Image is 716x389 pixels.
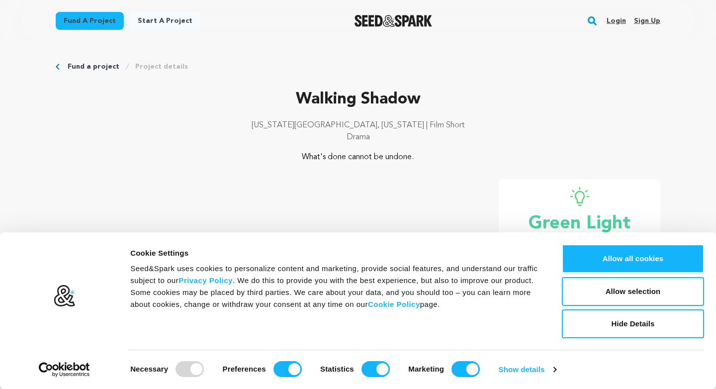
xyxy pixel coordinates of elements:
a: Login [607,13,626,29]
a: Fund a project [56,12,124,30]
a: Start a project [130,12,200,30]
p: Green Light [511,214,648,234]
a: Usercentrics Cookiebot - opens in a new window [21,362,108,377]
p: What's done cannot be undone. [116,151,600,163]
img: Seed&Spark Logo Dark Mode [355,15,433,27]
p: Walking Shadow [56,88,660,111]
button: Allow all cookies [562,244,704,273]
p: [US_STATE][GEOGRAPHIC_DATA], [US_STATE] | Film Short [56,119,660,131]
div: Seed&Spark uses cookies to personalize content and marketing, provide social features, and unders... [130,263,539,310]
strong: Preferences [223,365,266,373]
a: Sign up [634,13,660,29]
strong: Statistics [320,365,354,373]
p: Drama [56,131,660,143]
button: Hide Details [562,309,704,338]
a: Show details [499,362,556,377]
a: Seed&Spark Homepage [355,15,433,27]
div: Cookie Settings [130,247,539,259]
a: Privacy Policy [179,276,233,285]
div: Breadcrumb [56,62,660,72]
img: logo [53,285,76,307]
a: Project details [135,62,188,72]
strong: Necessary [130,365,168,373]
button: Allow selection [562,277,704,306]
a: Cookie Policy [368,300,420,308]
strong: Marketing [408,365,444,373]
a: Fund a project [68,62,119,72]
